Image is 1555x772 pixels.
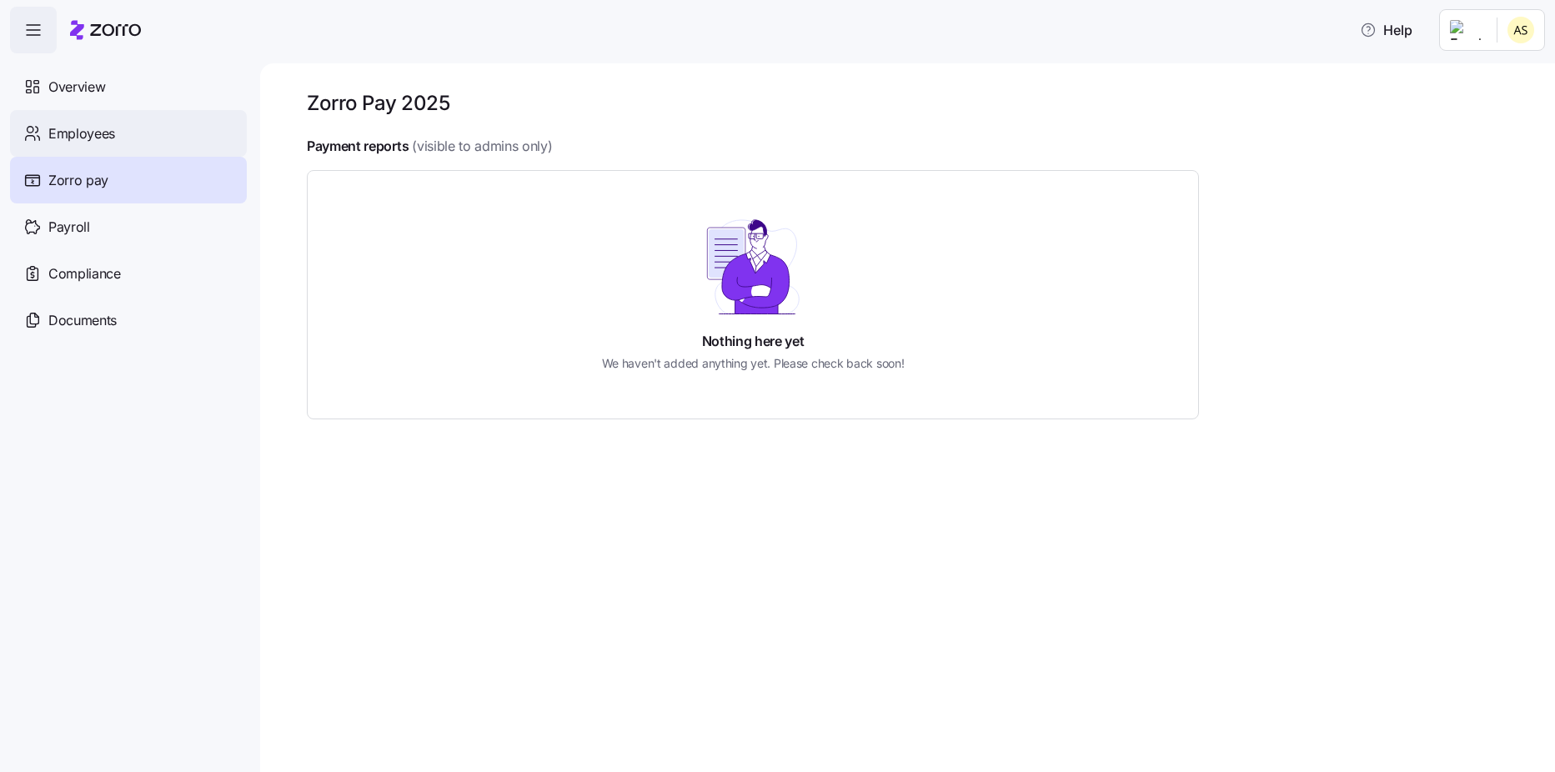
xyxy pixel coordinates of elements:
button: Help [1347,13,1426,47]
img: Employer logo [1450,20,1483,40]
h4: Payment reports [307,137,409,156]
a: Zorro pay [10,157,247,203]
span: (visible to admins only) [412,136,552,157]
h1: Zorro Pay 2025 [307,90,449,116]
h4: Nothing here yet [702,332,805,351]
span: Documents [48,310,117,331]
img: 25966653fc60c1c706604e5d62ac2791 [1507,17,1534,43]
span: Employees [48,123,115,144]
a: Payroll [10,203,247,250]
h5: We haven't added anything yet. Please check back soon! [602,354,905,372]
span: Overview [48,77,105,98]
span: Compliance [48,263,121,284]
a: Overview [10,63,247,110]
a: Compliance [10,250,247,297]
a: Documents [10,297,247,343]
a: Employees [10,110,247,157]
span: Help [1360,20,1412,40]
span: Zorro pay [48,170,108,191]
span: Payroll [48,217,90,238]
